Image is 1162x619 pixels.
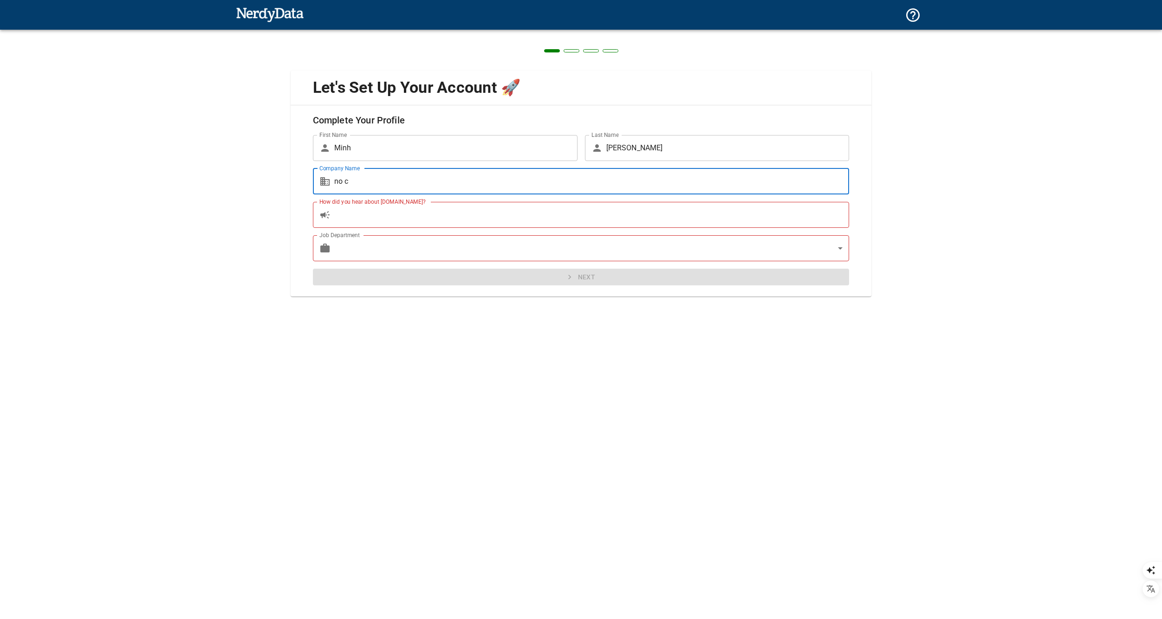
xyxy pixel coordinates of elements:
[298,113,864,135] h6: Complete Your Profile
[319,231,360,239] label: Job Department
[236,5,304,24] img: NerdyData.com
[319,131,347,139] label: First Name
[899,1,927,29] button: Support and Documentation
[319,198,426,206] label: How did you hear about [DOMAIN_NAME]?
[591,131,619,139] label: Last Name
[319,164,360,172] label: Company Name
[298,78,864,97] span: Let's Set Up Your Account 🚀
